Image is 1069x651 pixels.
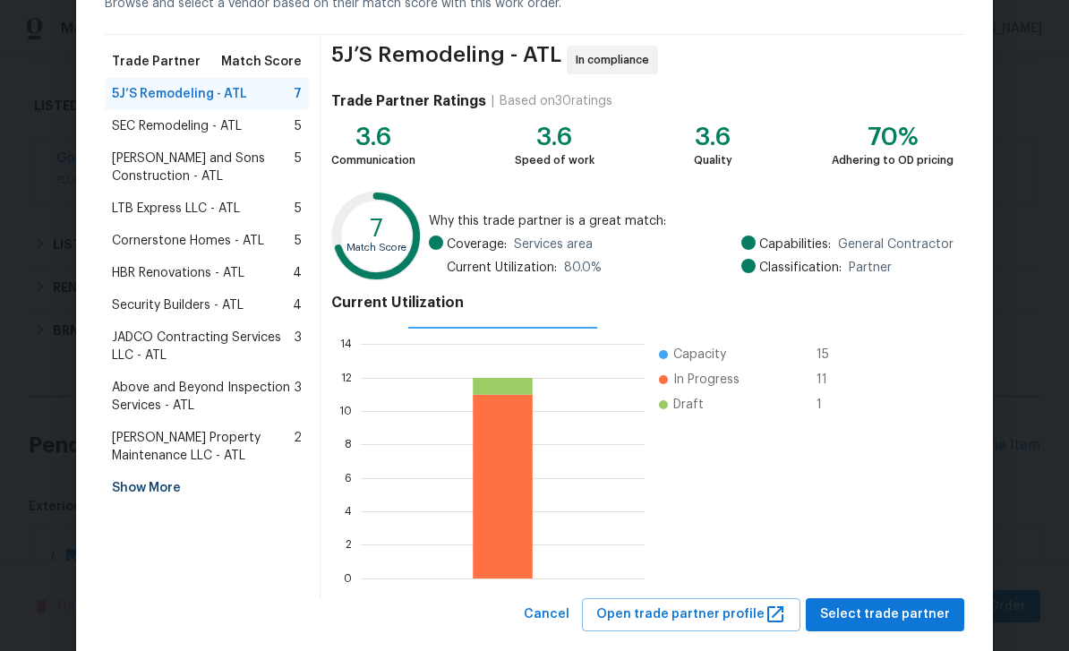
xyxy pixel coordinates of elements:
[447,259,557,277] span: Current Utilization:
[295,117,302,135] span: 5
[582,598,800,631] button: Open trade partner profile
[517,598,577,631] button: Cancel
[294,429,302,465] span: 2
[295,200,302,218] span: 5
[112,429,294,465] span: [PERSON_NAME] Property Maintenance LLC - ATL
[694,128,732,146] div: 3.6
[112,264,244,282] span: HBR Renovations - ATL
[596,604,786,626] span: Open trade partner profile
[673,371,740,389] span: In Progress
[112,200,240,218] span: LTB Express LLC - ATL
[576,51,656,69] span: In compliance
[295,232,302,250] span: 5
[341,373,352,383] text: 12
[293,296,302,314] span: 4
[515,128,594,146] div: 3.6
[295,150,302,185] span: 5
[429,212,954,230] span: Why this trade partner is a great match:
[759,236,831,253] span: Capabilities:
[112,85,247,103] span: 5J’S Remodeling - ATL
[112,379,295,415] span: Above and Beyond Inspection Services - ATL
[293,264,302,282] span: 4
[694,151,732,169] div: Quality
[832,128,954,146] div: 70%
[331,294,954,312] h4: Current Utilization
[112,150,295,185] span: [PERSON_NAME] and Sons Construction - ATL
[105,472,309,504] div: Show More
[345,506,352,517] text: 4
[832,151,954,169] div: Adhering to OD pricing
[820,604,950,626] span: Select trade partner
[500,92,612,110] div: Based on 30 ratings
[112,296,244,314] span: Security Builders - ATL
[344,573,352,584] text: 0
[515,151,594,169] div: Speed of work
[817,346,845,364] span: 15
[339,406,352,416] text: 10
[486,92,500,110] div: |
[838,236,954,253] span: General Contractor
[221,53,302,71] span: Match Score
[673,346,726,364] span: Capacity
[524,604,569,626] span: Cancel
[331,128,415,146] div: 3.6
[673,396,704,414] span: Draft
[112,329,295,364] span: JADCO Contracting Services LLC - ATL
[295,329,302,364] span: 3
[514,236,593,253] span: Services area
[759,259,842,277] span: Classification:
[806,598,964,631] button: Select trade partner
[331,46,561,74] span: 5J’S Remodeling - ATL
[345,473,352,484] text: 6
[294,85,302,103] span: 7
[346,243,406,253] text: Match Score
[817,396,845,414] span: 1
[447,236,507,253] span: Coverage:
[849,259,892,277] span: Partner
[817,371,845,389] span: 11
[331,92,486,110] h4: Trade Partner Ratings
[345,439,352,450] text: 8
[112,53,201,71] span: Trade Partner
[564,259,602,277] span: 80.0 %
[112,117,242,135] span: SEC Remodeling - ATL
[295,379,302,415] span: 3
[370,216,383,241] text: 7
[340,338,352,349] text: 14
[346,539,352,550] text: 2
[331,151,415,169] div: Communication
[112,232,264,250] span: Cornerstone Homes - ATL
